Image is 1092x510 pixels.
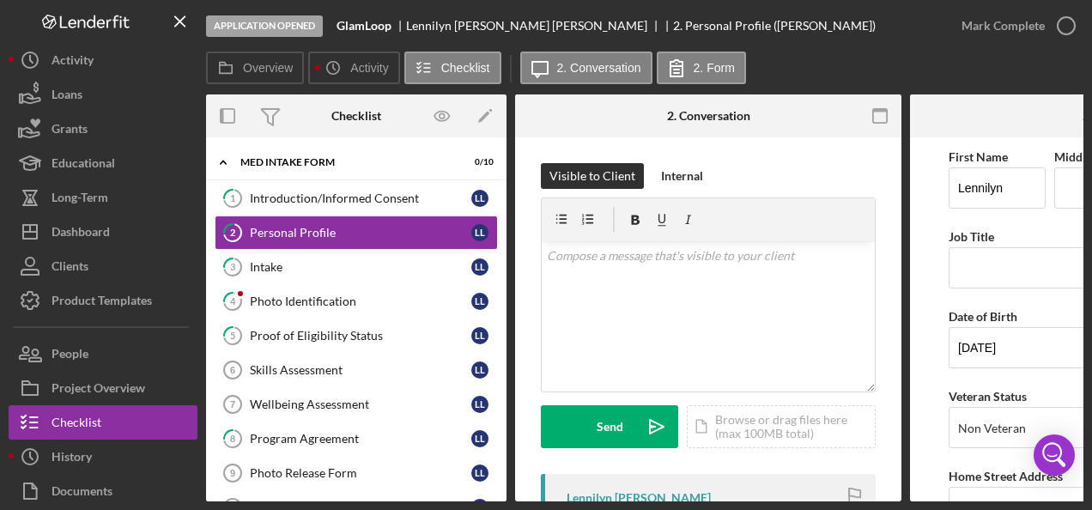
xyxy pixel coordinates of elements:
[250,294,471,308] div: Photo Identification
[652,163,712,189] button: Internal
[230,468,235,478] tspan: 9
[949,149,1008,164] label: First Name
[350,61,388,75] label: Activity
[667,109,750,123] div: 2. Conversation
[215,216,498,250] a: 2Personal ProfileLL
[230,295,236,307] tspan: 4
[250,329,471,343] div: Proof of Eligibility Status
[250,363,471,377] div: Skills Assessment
[406,19,662,33] div: Lennilyn [PERSON_NAME] [PERSON_NAME]
[463,157,494,167] div: 0 / 10
[9,405,197,440] button: Checklist
[250,260,471,274] div: Intake
[9,77,197,112] button: Loans
[557,61,641,75] label: 2. Conversation
[520,52,652,84] button: 2. Conversation
[308,52,399,84] button: Activity
[661,163,703,189] div: Internal
[949,229,994,244] label: Job Title
[206,52,304,84] button: Overview
[694,61,735,75] label: 2. Form
[52,249,88,288] div: Clients
[549,163,635,189] div: Visible to Client
[52,215,110,253] div: Dashboard
[250,432,471,446] div: Program Agreement
[471,396,488,413] div: L L
[240,157,451,167] div: MED Intake Form
[471,258,488,276] div: L L
[215,387,498,422] a: 7Wellbeing AssessmentLL
[215,250,498,284] a: 3IntakeLL
[331,109,381,123] div: Checklist
[944,9,1083,43] button: Mark Complete
[9,180,197,215] button: Long-Term
[441,61,490,75] label: Checklist
[206,15,323,37] div: Application Opened
[541,163,644,189] button: Visible to Client
[243,61,293,75] label: Overview
[215,353,498,387] a: 6Skills AssessmentLL
[9,249,197,283] button: Clients
[250,191,471,205] div: Introduction/Informed Consent
[949,309,1017,324] label: Date of Birth
[52,283,152,322] div: Product Templates
[230,192,235,203] tspan: 1
[230,330,235,341] tspan: 5
[471,224,488,241] div: L L
[9,112,197,146] button: Grants
[52,43,94,82] div: Activity
[949,469,1063,483] label: Home Street Address
[404,52,501,84] button: Checklist
[337,19,391,33] b: GlamLoop
[958,422,1026,435] div: Non Veteran
[215,319,498,353] a: 5Proof of Eligibility StatusLL
[9,474,197,508] button: Documents
[52,146,115,185] div: Educational
[250,226,471,240] div: Personal Profile
[1034,434,1075,476] div: Open Intercom Messenger
[215,181,498,216] a: 1Introduction/Informed ConsentLL
[657,52,746,84] button: 2. Form
[215,284,498,319] a: 4Photo IdentificationLL
[230,365,235,375] tspan: 6
[230,227,235,238] tspan: 2
[230,399,235,410] tspan: 7
[471,361,488,379] div: L L
[52,77,82,116] div: Loans
[9,371,197,405] button: Project Overview
[962,9,1045,43] div: Mark Complete
[9,43,197,77] button: Activity
[230,433,235,444] tspan: 8
[52,440,92,478] div: History
[471,430,488,447] div: L L
[52,180,108,219] div: Long-Term
[9,146,197,180] button: Educational
[597,405,623,448] div: Send
[9,337,197,371] button: People
[471,464,488,482] div: L L
[471,190,488,207] div: L L
[52,405,101,444] div: Checklist
[471,327,488,344] div: L L
[230,261,235,272] tspan: 3
[471,293,488,310] div: L L
[9,215,197,249] button: Dashboard
[52,112,88,150] div: Grants
[541,405,678,448] button: Send
[9,283,197,318] button: Product Templates
[9,440,197,474] button: History
[215,456,498,490] a: 9Photo Release FormLL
